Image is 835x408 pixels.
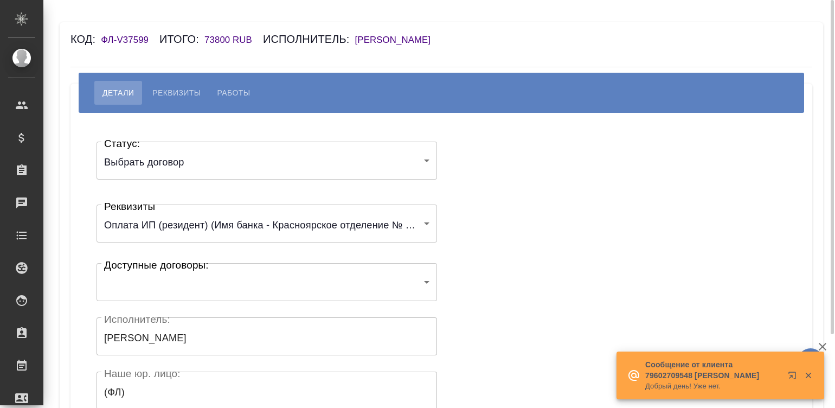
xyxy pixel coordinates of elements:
span: Работы [217,86,251,99]
span: Реквизиты [152,86,201,99]
h6: [PERSON_NAME] [355,35,442,45]
a: [PERSON_NAME] [355,36,442,44]
h6: Код: [70,33,101,45]
h6: Исполнитель: [263,33,355,45]
div: ​ [97,269,437,301]
div: Оплата ИП (резидент) (Имя банка - Красноярское отделение № 8646 ПАО Сбербанк г. Красноярск / Корр... [97,210,437,242]
button: 🙏 [797,348,824,375]
h6: ФЛ-V37599 [101,35,159,45]
div: Выбрать договор [97,147,437,179]
button: Открыть в новой вкладке [781,365,807,391]
h6: 73800 RUB [204,35,263,45]
h6: Итого: [159,33,204,45]
button: Закрыть [797,371,819,380]
p: Сообщение от клиента 79602709548 [PERSON_NAME] [645,359,781,381]
p: Добрый день! Уже нет. [645,381,781,392]
span: Детали [102,86,134,99]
